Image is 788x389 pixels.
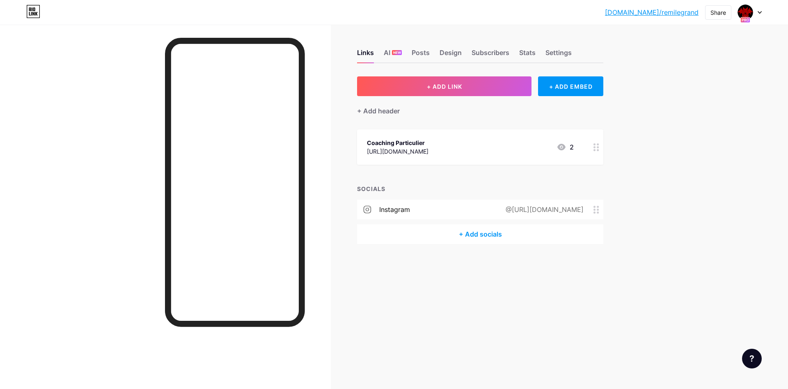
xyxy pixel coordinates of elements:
button: + ADD LINK [357,76,531,96]
div: Share [710,8,726,17]
div: Design [440,48,462,62]
div: 2 [557,142,574,152]
div: AI [384,48,402,62]
div: [URL][DOMAIN_NAME] [367,147,428,156]
div: + Add socials [357,224,603,244]
img: remilegrand [738,5,753,20]
div: Posts [412,48,430,62]
div: SOCIALS [357,184,603,193]
div: Stats [519,48,536,62]
div: Links [357,48,374,62]
div: Settings [545,48,572,62]
div: instagram [379,205,410,214]
a: [DOMAIN_NAME]/remilegrand [605,7,699,17]
div: @[URL][DOMAIN_NAME] [492,205,593,214]
span: + ADD LINK [427,83,462,90]
div: Subscribers [472,48,509,62]
div: + Add header [357,106,400,116]
span: NEW [393,50,401,55]
div: + ADD EMBED [538,76,603,96]
div: Coaching Particulier [367,138,428,147]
